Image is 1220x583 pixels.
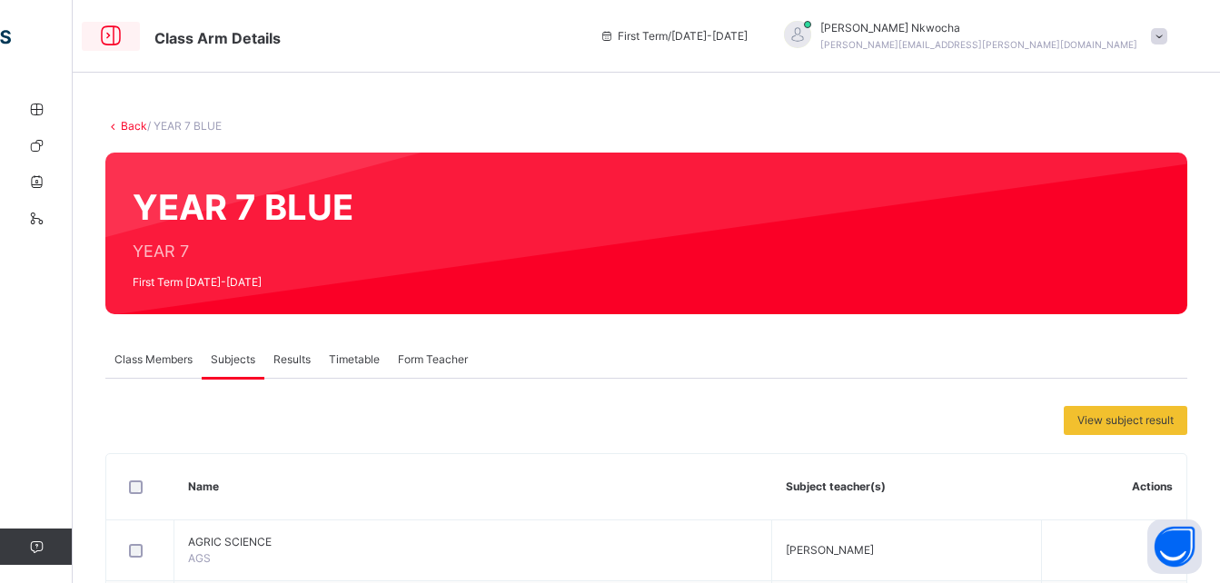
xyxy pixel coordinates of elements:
span: Form Teacher [398,351,468,368]
span: Class Arm Details [154,29,281,47]
th: Subject teacher(s) [772,454,1042,520]
span: / YEAR 7 BLUE [147,119,222,133]
span: Class Members [114,351,193,368]
span: Timetable [329,351,380,368]
span: Subjects [211,351,255,368]
th: Actions [1042,454,1186,520]
span: [PERSON_NAME] Nkwocha [820,20,1137,36]
span: View subject result [1077,412,1174,429]
span: Results [273,351,311,368]
a: Back [121,119,147,133]
span: [PERSON_NAME][EMAIL_ADDRESS][PERSON_NAME][DOMAIN_NAME] [820,39,1137,50]
span: [PERSON_NAME] [786,543,874,557]
div: ChisomNkwocha [766,20,1176,53]
button: Open asap [1147,519,1202,574]
span: AGS [188,551,211,565]
span: AGRIC SCIENCE [188,534,758,550]
th: Name [174,454,772,520]
span: session/term information [600,28,748,44]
